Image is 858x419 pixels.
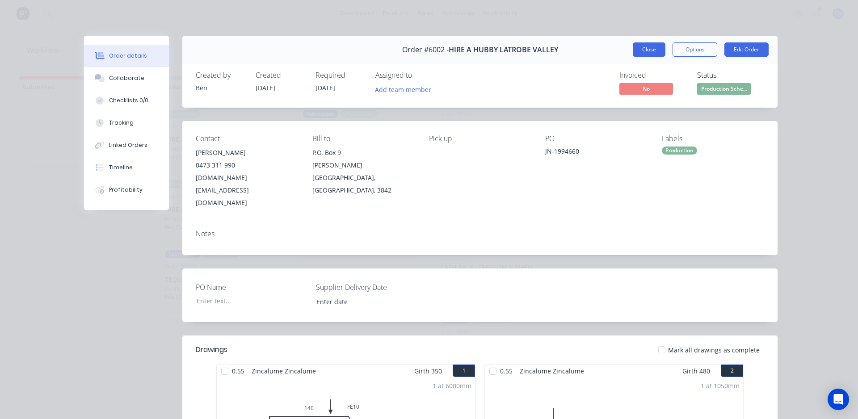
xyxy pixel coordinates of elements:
div: Linked Orders [109,141,147,149]
div: PO [545,134,648,143]
button: Options [673,42,717,57]
input: Enter date [310,295,421,308]
div: Bill to [312,134,415,143]
div: [DOMAIN_NAME][EMAIL_ADDRESS][DOMAIN_NAME] [196,172,298,209]
div: Profitability [109,186,143,194]
div: Status [697,71,764,80]
div: Created [256,71,305,80]
div: Drawings [196,344,227,355]
div: P.O. Box 9 [312,147,415,159]
button: Edit Order [724,42,769,57]
button: Checklists 0/0 [84,89,169,112]
div: Open Intercom Messenger [828,389,849,410]
button: Timeline [84,156,169,179]
div: JN-1994660 [545,147,648,159]
div: Notes [196,230,764,238]
div: Labels [662,134,764,143]
div: Ben [196,83,245,92]
span: No [619,83,673,94]
button: Close [633,42,665,57]
div: Collaborate [109,74,144,82]
div: Assigned to [375,71,465,80]
div: Tracking [109,119,134,127]
div: Created by [196,71,245,80]
div: [PERSON_NAME][GEOGRAPHIC_DATA], [GEOGRAPHIC_DATA], 3842 [312,159,415,197]
label: Supplier Delivery Date [316,282,428,293]
span: Order #6002 - [402,46,449,54]
span: Zincalume Zincalume [516,365,588,377]
label: PO Name [196,282,307,293]
span: HIRE A HUBBY LATROBE VALLEY [449,46,558,54]
div: 0473 311 990 [196,159,298,172]
span: [DATE] [256,84,275,92]
button: 2 [721,365,743,377]
div: Pick up [429,134,531,143]
button: Production Sche... [697,83,751,96]
div: 1 at 6000mm [433,381,471,390]
div: 1 at 1050mm [701,381,740,390]
button: Linked Orders [84,134,169,156]
div: Required [315,71,365,80]
span: 0.55 [496,365,516,377]
div: P.O. Box 9[PERSON_NAME][GEOGRAPHIC_DATA], [GEOGRAPHIC_DATA], 3842 [312,147,415,197]
span: Girth 480 [682,365,710,377]
div: [PERSON_NAME]0473 311 990[DOMAIN_NAME][EMAIL_ADDRESS][DOMAIN_NAME] [196,147,298,209]
span: [DATE] [315,84,335,92]
span: Zincalume Zincalume [248,365,320,377]
div: Production [662,147,697,155]
span: Production Sche... [697,83,751,94]
button: Profitability [84,179,169,201]
div: Timeline [109,163,133,172]
div: [PERSON_NAME] [196,147,298,159]
span: Girth 350 [414,365,442,377]
div: Checklists 0/0 [109,96,148,105]
button: Collaborate [84,67,169,89]
button: 1 [453,365,475,377]
span: Mark all drawings as complete [668,345,760,355]
button: Add team member [375,83,436,95]
div: Contact [196,134,298,143]
div: Invoiced [619,71,686,80]
button: Tracking [84,112,169,134]
button: Order details [84,45,169,67]
div: Order details [109,52,147,60]
span: 0.55 [228,365,248,377]
button: Add team member [370,83,436,95]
